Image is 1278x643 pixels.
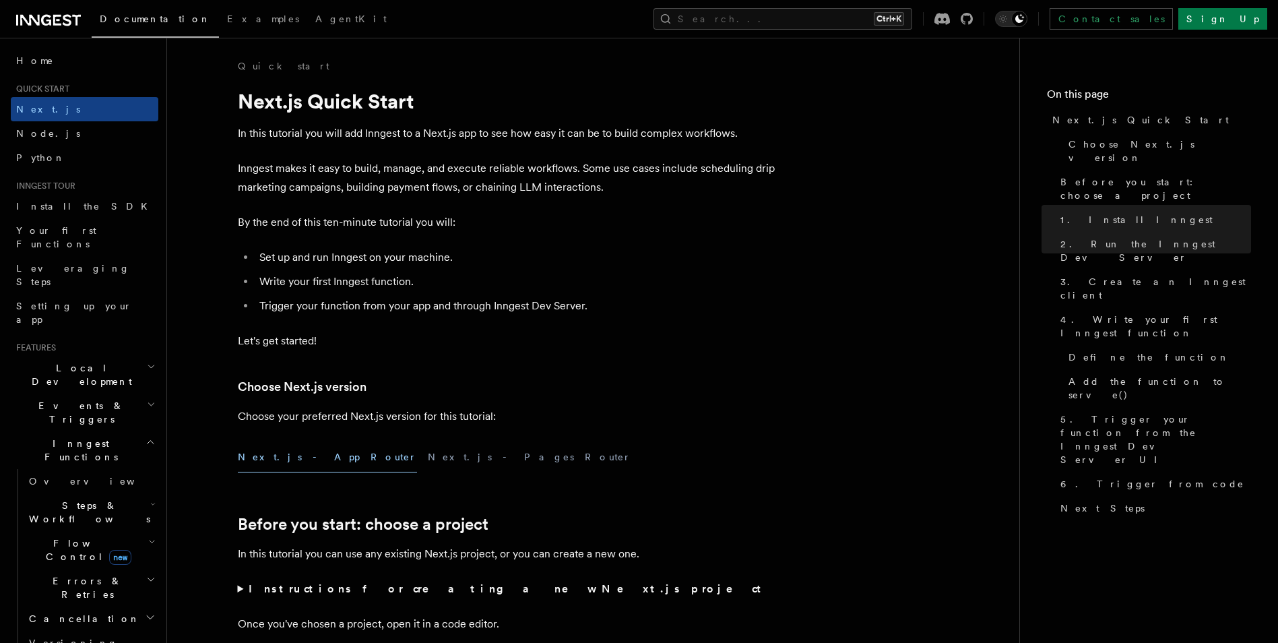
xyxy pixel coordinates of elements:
[1052,113,1229,127] span: Next.js Quick Start
[1055,208,1251,232] a: 1. Install Inngest
[16,263,130,287] span: Leveraging Steps
[11,356,158,394] button: Local Development
[24,612,140,625] span: Cancellation
[1178,8,1267,30] a: Sign Up
[238,59,329,73] a: Quick start
[16,128,80,139] span: Node.js
[100,13,211,24] span: Documentation
[238,515,488,534] a: Before you start: choose a project
[24,499,150,526] span: Steps & Workflows
[92,4,219,38] a: Documentation
[1063,132,1251,170] a: Choose Next.js version
[16,225,96,249] span: Your first Functions
[11,121,158,146] a: Node.js
[1050,8,1173,30] a: Contact sales
[1055,407,1251,472] a: 5. Trigger your function from the Inngest Dev Server UI
[24,574,146,601] span: Errors & Retries
[11,181,75,191] span: Inngest tour
[1055,270,1251,307] a: 3. Create an Inngest client
[1060,412,1251,466] span: 5. Trigger your function from the Inngest Dev Server UI
[1060,237,1251,264] span: 2. Run the Inngest Dev Server
[11,342,56,353] span: Features
[238,89,777,113] h1: Next.js Quick Start
[255,272,777,291] li: Write your first Inngest function.
[238,442,417,472] button: Next.js - App Router
[1047,86,1251,108] h4: On this page
[11,399,147,426] span: Events & Triggers
[315,13,387,24] span: AgentKit
[16,104,80,115] span: Next.js
[1060,477,1244,491] span: 6. Trigger from code
[1063,369,1251,407] a: Add the function to serve()
[255,248,777,267] li: Set up and run Inngest on your machine.
[11,256,158,294] a: Leveraging Steps
[1055,232,1251,270] a: 2. Run the Inngest Dev Server
[16,152,65,163] span: Python
[11,84,69,94] span: Quick start
[16,301,132,325] span: Setting up your app
[29,476,168,487] span: Overview
[255,297,777,315] li: Trigger your function from your app and through Inngest Dev Server.
[1060,175,1251,202] span: Before you start: choose a project
[1068,350,1229,364] span: Define the function
[24,607,158,631] button: Cancellation
[11,361,147,388] span: Local Development
[227,13,299,24] span: Examples
[995,11,1027,27] button: Toggle dark mode
[24,469,158,493] a: Overview
[1055,307,1251,345] a: 4. Write your first Inngest function
[11,431,158,469] button: Inngest Functions
[238,545,777,563] p: In this tutorial you can use any existing Next.js project, or you can create a new one.
[249,582,767,595] strong: Instructions for creating a new Next.js project
[11,218,158,256] a: Your first Functions
[24,537,148,563] span: Flow Control
[24,569,158,607] button: Errors & Retries
[1055,170,1251,208] a: Before you start: choose a project
[1060,213,1213,226] span: 1. Install Inngest
[238,213,777,232] p: By the end of this ten-minute tutorial you will:
[11,394,158,431] button: Events & Triggers
[653,8,912,30] button: Search...Ctrl+K
[1060,275,1251,302] span: 3. Create an Inngest client
[238,332,777,350] p: Let's get started!
[1060,313,1251,340] span: 4. Write your first Inngest function
[11,194,158,218] a: Install the SDK
[16,201,156,212] span: Install the SDK
[238,377,366,396] a: Choose Next.js version
[11,146,158,170] a: Python
[238,159,777,197] p: Inngest makes it easy to build, manage, and execute reliable workflows. Some use cases include sc...
[874,12,904,26] kbd: Ctrl+K
[1055,472,1251,496] a: 6. Trigger from code
[11,49,158,73] a: Home
[109,550,131,565] span: new
[238,124,777,143] p: In this tutorial you will add Inngest to a Next.js app to see how easy it can be to build complex...
[428,442,631,472] button: Next.js - Pages Router
[24,493,158,531] button: Steps & Workflows
[11,97,158,121] a: Next.js
[1063,345,1251,369] a: Define the function
[1055,496,1251,520] a: Next Steps
[238,407,777,426] p: Choose your preferred Next.js version for this tutorial:
[307,4,395,36] a: AgentKit
[238,615,777,634] p: Once you've chosen a project, open it in a code editor.
[11,294,158,332] a: Setting up your app
[11,437,146,464] span: Inngest Functions
[1068,375,1251,402] span: Add the function to serve()
[24,531,158,569] button: Flow Controlnew
[1068,137,1251,164] span: Choose Next.js version
[1060,501,1145,515] span: Next Steps
[219,4,307,36] a: Examples
[238,580,777,599] summary: Instructions for creating a new Next.js project
[1047,108,1251,132] a: Next.js Quick Start
[16,54,54,67] span: Home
